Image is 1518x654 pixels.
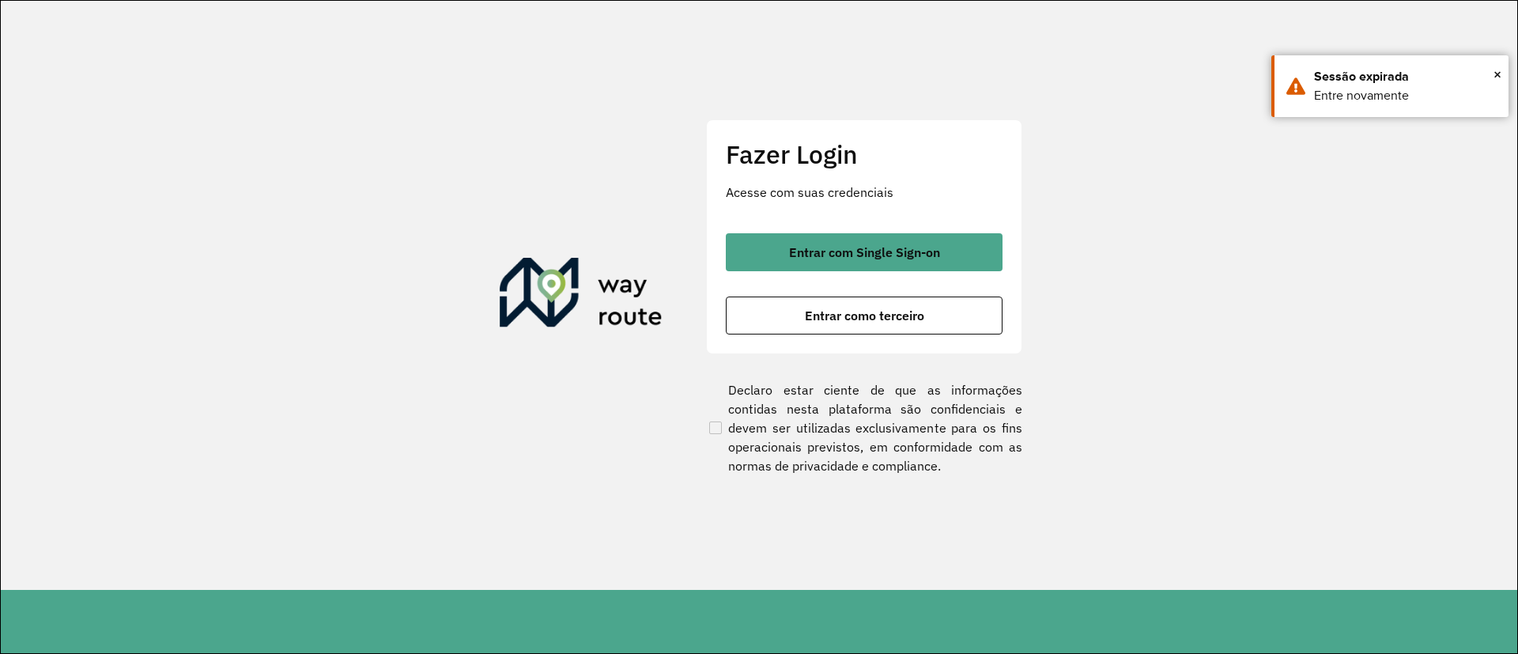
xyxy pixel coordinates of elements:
span: × [1493,62,1501,86]
p: Acesse com suas credenciais [726,183,1003,202]
label: Declaro estar ciente de que as informações contidas nesta plataforma são confidenciais e devem se... [706,380,1022,475]
button: button [726,233,1003,271]
h2: Fazer Login [726,139,1003,169]
button: button [726,297,1003,335]
button: Close [1493,62,1501,86]
img: Roteirizador AmbevTech [500,258,663,334]
span: Entrar com Single Sign-on [789,246,940,259]
div: Entre novamente [1314,86,1497,105]
span: Entrar como terceiro [805,309,924,322]
div: Sessão expirada [1314,67,1497,86]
